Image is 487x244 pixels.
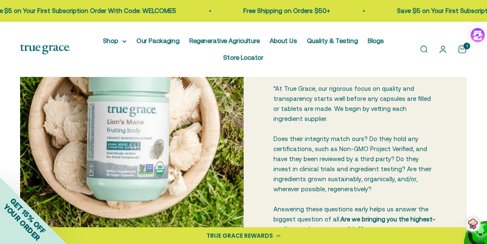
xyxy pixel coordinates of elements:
[242,7,329,14] a: Free Shipping on Orders $50+
[223,54,263,61] a: Store Locator
[2,202,42,242] span: YOUR ORDER
[274,216,436,233] strong: Are we bringing you the highest-quality supplements possible?"
[274,84,437,234] p: "At True Grace, our rigorous focus on quality and transparency starts well before any capsules ar...
[137,37,179,44] a: Our Packaging
[103,36,126,46] summary: Shop
[464,43,470,49] cart-count: 1
[8,196,47,235] span: GET 15% OFF
[368,37,384,44] a: Blogs
[307,37,358,44] a: Quality & Testing
[207,231,273,240] div: TRUE GRACE REWARDS
[270,37,297,44] a: About Us
[189,37,260,44] a: Regenerative Agriculture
